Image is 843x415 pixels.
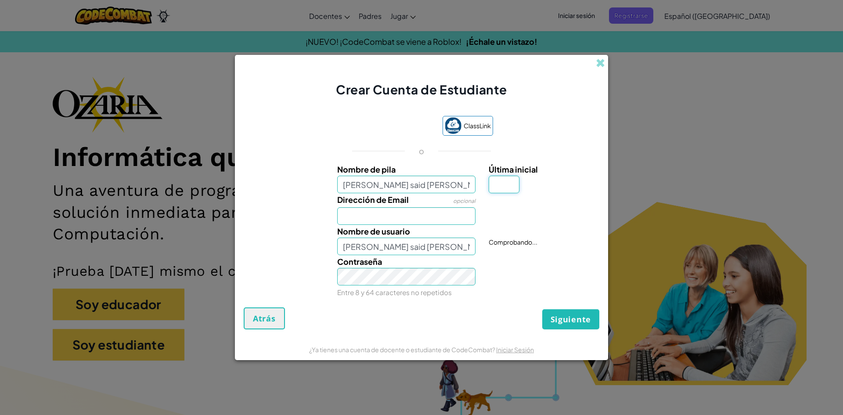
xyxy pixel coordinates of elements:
[464,119,491,132] span: ClassLink
[244,307,285,329] button: Atrás
[453,198,476,204] span: opcional
[336,82,507,97] span: Crear Cuenta de Estudiante
[337,164,396,174] span: Nombre de pila
[489,164,538,174] span: Última inicial
[489,238,537,246] span: Comprobando...
[253,313,276,324] span: Atrás
[337,195,409,205] span: Dirección de Email
[337,288,452,296] small: Entre 8 y 64 caracteres no repetidos
[419,146,424,156] p: o
[542,309,599,329] button: Siguiente
[337,256,382,267] span: Contraseña
[346,117,438,136] iframe: Botón de Acceder con Google
[309,346,496,354] span: ¿Ya tienes una cuenta de docente o estudiante de CodeCombat?
[496,346,534,354] a: Iniciar Sesión
[337,226,410,236] span: Nombre de usuario
[445,117,461,134] img: classlink-logo-small.png
[551,314,591,325] span: Siguiente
